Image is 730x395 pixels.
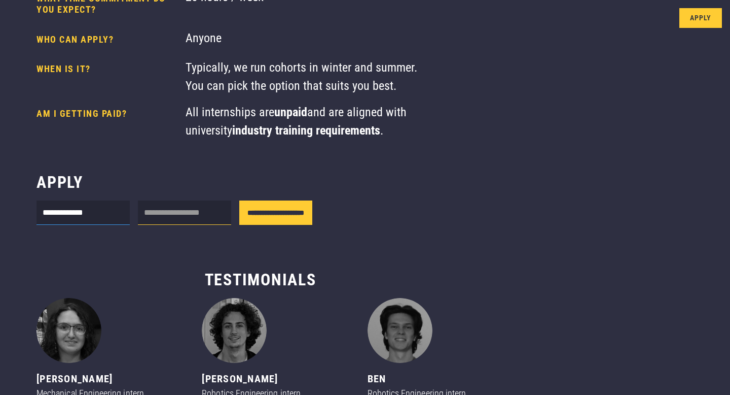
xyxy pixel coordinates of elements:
[202,298,267,363] img: Jack - Robotics Engineering intern
[36,270,484,290] h3: Testimonials
[368,298,432,363] img: Ben - Robotics Engineering intern
[36,34,177,46] h4: Who can apply?
[36,108,177,135] h4: AM I GETTING PAID?
[36,63,177,90] h4: When is it?
[186,103,420,140] div: All internships are and are aligned with university .
[36,371,186,386] div: [PERSON_NAME]
[679,8,722,28] a: Apply
[186,29,420,51] div: Anyone
[274,105,307,119] strong: unpaid
[368,371,517,386] div: Ben
[186,58,420,95] div: Typically, we run cohorts in winter and summer. You can pick the option that suits you best.
[202,371,351,386] div: [PERSON_NAME]
[36,172,83,192] h3: Apply
[36,298,101,363] img: Tina - Mechanical Engineering intern
[232,123,380,138] strong: industry training requirements
[36,201,312,229] form: Internship form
